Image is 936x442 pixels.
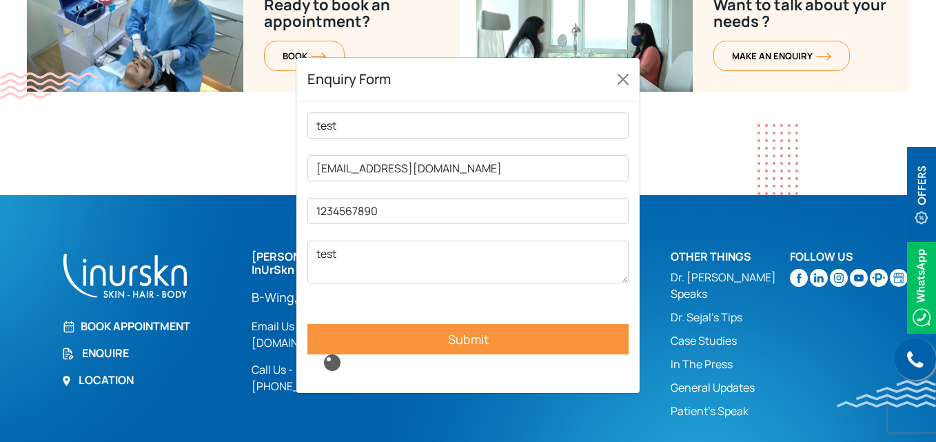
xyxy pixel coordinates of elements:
button: Close [612,68,634,90]
img: Whatsappicon [907,242,936,334]
h5: Enquiry Form [307,69,391,90]
input: Enter your name [307,112,629,139]
img: bluewave [837,380,936,408]
form: Contact form [307,112,629,371]
a: Whatsappicon [907,279,936,294]
input: Enter email address [307,155,629,181]
input: Submit [307,324,629,354]
input: Enter your mobile number [307,198,629,224]
img: offerBt [907,147,936,239]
